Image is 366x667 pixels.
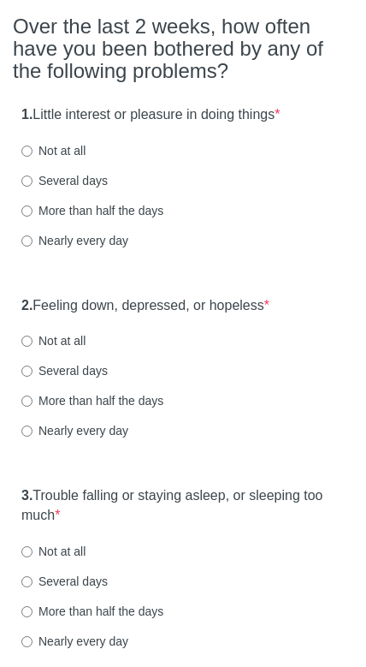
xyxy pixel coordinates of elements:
[21,232,128,249] label: Nearly every day
[21,362,108,379] label: Several days
[21,392,163,409] label: More than half the days
[21,205,32,217] input: More than half the days
[13,15,353,83] h2: Over the last 2 weeks, how often have you been bothered by any of the following problems?
[21,488,32,503] strong: 3.
[21,396,32,407] input: More than half the days
[21,142,86,159] label: Not at all
[21,298,32,313] strong: 2.
[21,636,32,647] input: Nearly every day
[21,422,128,439] label: Nearly every day
[21,332,86,349] label: Not at all
[21,146,32,157] input: Not at all
[21,633,128,650] label: Nearly every day
[21,235,32,247] input: Nearly every day
[21,296,269,316] label: Feeling down, depressed, or hopeless
[21,603,163,620] label: More than half the days
[21,543,86,560] label: Not at all
[21,336,32,347] input: Not at all
[21,107,32,122] strong: 1.
[21,486,345,526] label: Trouble falling or staying asleep, or sleeping too much
[21,172,108,189] label: Several days
[21,576,32,587] input: Several days
[21,105,280,125] label: Little interest or pleasure in doing things
[21,426,32,437] input: Nearly every day
[21,573,108,590] label: Several days
[21,546,32,557] input: Not at all
[21,606,32,617] input: More than half the days
[21,366,32,377] input: Several days
[21,176,32,187] input: Several days
[21,202,163,219] label: More than half the days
